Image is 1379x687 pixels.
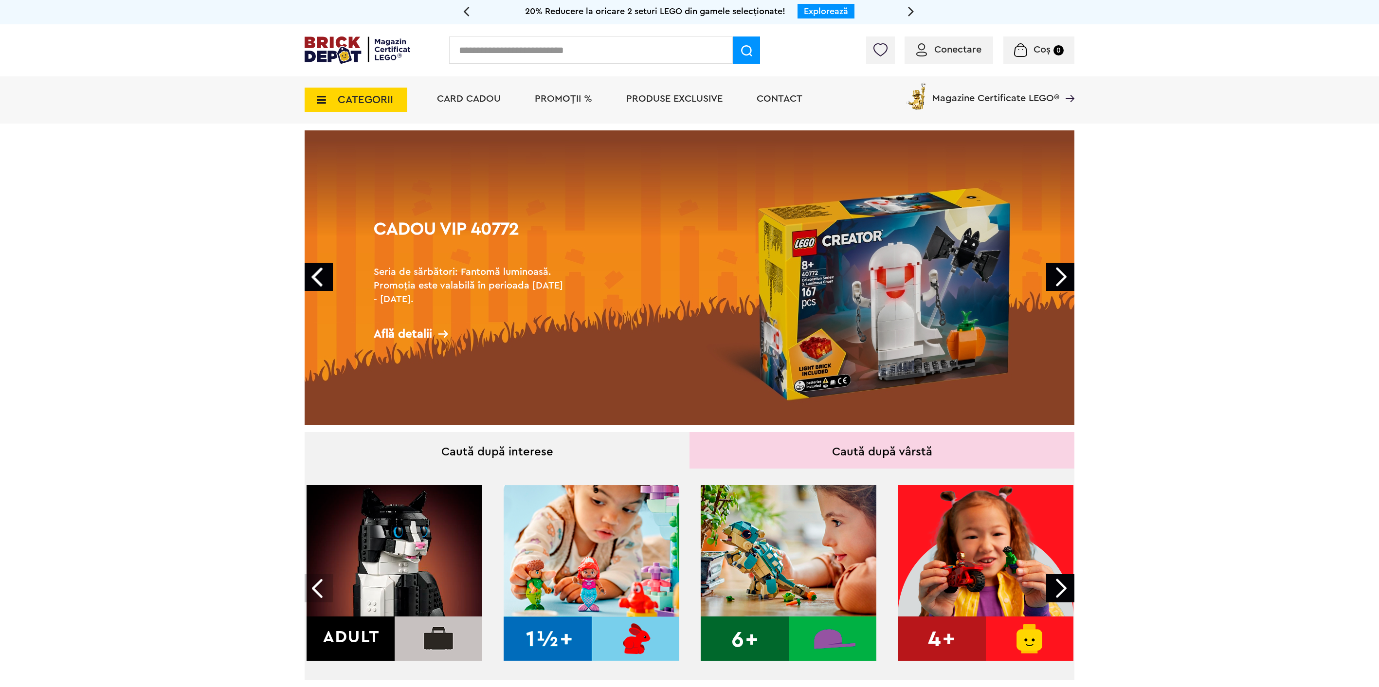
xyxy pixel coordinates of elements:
a: Card Cadou [437,94,501,104]
a: Prev [305,263,333,291]
div: Caută după interese [305,432,689,469]
small: 0 [1053,45,1064,55]
span: Conectare [934,45,981,54]
h1: Cadou VIP 40772 [374,220,568,255]
a: Contact [757,94,802,104]
img: 4+ [898,485,1073,661]
div: Caută după vârstă [689,432,1074,469]
span: 20% Reducere la oricare 2 seturi LEGO din gamele selecționate! [525,7,785,16]
h2: Seria de sărbători: Fantomă luminoasă. Promoția este valabilă în perioada [DATE] - [DATE]. [374,265,568,306]
img: 6+ [701,485,876,661]
span: CATEGORII [338,94,393,105]
a: Conectare [916,45,981,54]
div: Află detalii [374,328,568,340]
a: Explorează [804,7,848,16]
a: Magazine Certificate LEGO® [1059,81,1074,90]
a: PROMOȚII % [535,94,592,104]
span: Magazine Certificate LEGO® [932,81,1059,103]
a: Cadou VIP 40772Seria de sărbători: Fantomă luminoasă. Promoția este valabilă în perioada [DATE] -... [305,130,1074,425]
a: Produse exclusive [626,94,723,104]
span: Coș [1034,45,1051,54]
a: Next [1046,263,1074,291]
img: Adult [307,485,482,661]
img: 1.5+ [504,485,679,661]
